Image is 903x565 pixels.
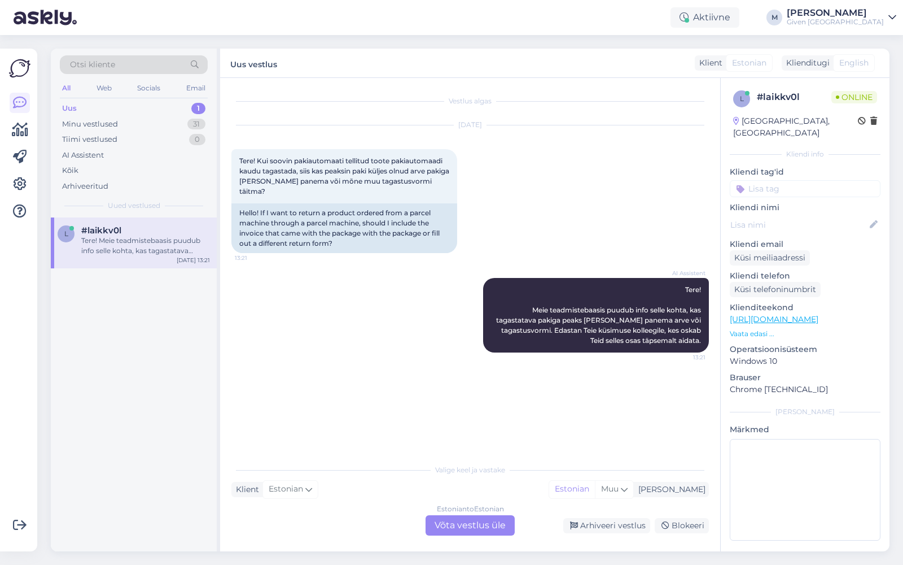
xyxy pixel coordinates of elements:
[269,483,303,496] span: Estonian
[601,484,619,494] span: Muu
[730,270,880,282] p: Kliendi telefon
[730,180,880,197] input: Lisa tag
[64,229,68,238] span: l
[62,181,108,192] div: Arhiveeritud
[634,484,705,496] div: [PERSON_NAME]
[695,57,722,69] div: Klient
[135,81,163,95] div: Socials
[757,90,831,104] div: # laikkv0l
[81,236,210,256] div: Tere! Meie teadmistebaasis puudub info selle kohta, kas tagastatava pakiga peaks [PERSON_NAME] pa...
[231,465,709,475] div: Valige keel ja vastake
[839,57,869,69] span: English
[730,250,810,266] div: Küsi meiliaadressi
[730,314,818,324] a: [URL][DOMAIN_NAME]
[831,91,877,103] span: Online
[732,57,766,69] span: Estonian
[563,518,650,533] div: Arhiveeri vestlus
[62,103,77,114] div: Uus
[730,149,880,159] div: Kliendi info
[191,103,205,114] div: 1
[730,282,821,297] div: Küsi telefoninumbrit
[235,254,277,262] span: 13:21
[730,384,880,395] p: Chrome [TECHNICAL_ID]
[62,119,118,130] div: Minu vestlused
[730,344,880,355] p: Operatsioonisüsteem
[549,481,595,498] div: Estonian
[730,407,880,417] div: [PERSON_NAME]
[94,81,114,95] div: Web
[655,518,709,533] div: Blokeeri
[787,18,884,27] div: Given [GEOGRAPHIC_DATA]
[663,269,705,277] span: AI Assistent
[670,7,739,28] div: Aktiivne
[62,134,117,145] div: Tiimi vestlused
[733,115,858,139] div: [GEOGRAPHIC_DATA], [GEOGRAPHIC_DATA]
[230,55,277,71] label: Uus vestlus
[730,355,880,367] p: Windows 10
[740,94,744,103] span: l
[231,484,259,496] div: Klient
[730,202,880,214] p: Kliendi nimi
[426,515,515,536] div: Võta vestlus üle
[787,8,884,18] div: [PERSON_NAME]
[60,81,73,95] div: All
[730,238,880,250] p: Kliendi email
[730,372,880,384] p: Brauser
[730,166,880,178] p: Kliendi tag'id
[9,58,30,79] img: Askly Logo
[231,120,709,130] div: [DATE]
[70,59,115,71] span: Otsi kliente
[437,504,504,514] div: Estonian to Estonian
[730,329,880,339] p: Vaata edasi ...
[189,134,205,145] div: 0
[239,157,451,195] span: Tere! Kui soovin pakiautomaati tellitud toote pakiautomaadi kaudu tagastada, siis kas peaksin pak...
[177,256,210,264] div: [DATE] 13:21
[663,353,705,362] span: 13:21
[108,201,160,211] span: Uued vestlused
[730,302,880,314] p: Klienditeekond
[231,96,709,106] div: Vestlus algas
[81,225,121,236] span: #laikkv0l
[766,10,782,25] div: M
[62,165,78,176] div: Kõik
[730,219,867,231] input: Lisa nimi
[231,203,457,253] div: Hello! If I want to return a product ordered from a parcel machine through a parcel machine, shou...
[62,150,104,161] div: AI Assistent
[730,424,880,436] p: Märkmed
[184,81,208,95] div: Email
[787,8,896,27] a: [PERSON_NAME]Given [GEOGRAPHIC_DATA]
[187,119,205,130] div: 31
[782,57,830,69] div: Klienditugi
